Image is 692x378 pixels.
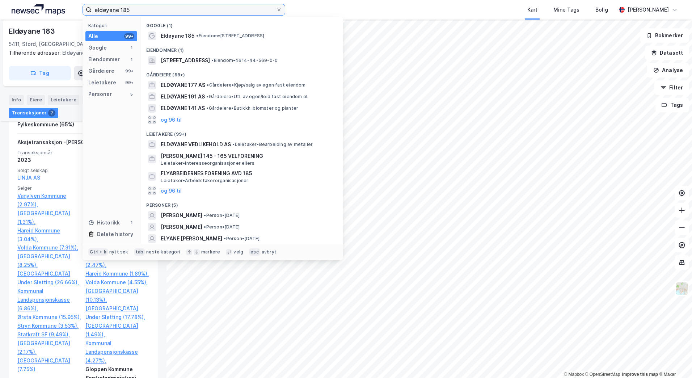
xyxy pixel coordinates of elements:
button: og 96 til [161,115,182,124]
div: Datasett [82,95,109,105]
a: LINJA AS [17,175,40,181]
button: Datasett [645,46,689,60]
span: • [196,33,198,38]
a: [GEOGRAPHIC_DATA] (2.47%), [85,252,149,269]
div: neste kategori [146,249,180,255]
a: [GEOGRAPHIC_DATA] (10.13%), [85,287,149,304]
div: 5 [128,91,134,97]
span: Transaksjonsår [17,150,81,156]
div: 2023 [17,156,81,164]
span: Solgt selskap [17,167,81,173]
button: og 96 til [161,186,182,195]
a: Hareid Kommune (3.04%), [17,226,81,244]
span: [PERSON_NAME] [161,223,202,231]
div: Historikk [88,218,120,227]
div: Eiendommer [88,55,120,64]
span: [PERSON_NAME] [161,211,202,220]
div: Alle [88,32,98,41]
div: avbryt [262,249,277,255]
div: nytt søk [109,249,128,255]
span: FLYARBEIDERNES FORENING AVD 185 [161,169,334,178]
button: Analyse [647,63,689,77]
div: Eldøyane 183 [9,25,56,37]
button: Bokmerker [640,28,689,43]
span: Leietaker • Interesseorganisasjoner ellers [161,160,254,166]
a: [GEOGRAPHIC_DATA] Under Sletting (26.66%), [17,269,81,287]
div: [PERSON_NAME] [628,5,669,14]
span: • [207,82,209,88]
span: Selger [17,185,81,191]
span: Gårdeiere • Butikkh. blomster og planter [206,105,298,111]
span: [PERSON_NAME] 145 - 165 VELFORENING [161,152,334,160]
a: Hareid Kommune (1.89%), [85,269,149,278]
a: Mapbox [564,372,584,377]
div: 99+ [124,33,134,39]
span: • [206,94,208,99]
div: Personer (5) [140,197,343,210]
div: 1 [128,45,134,51]
span: Leietaker • Arbeidstakerorganisasjoner [161,178,248,184]
a: [GEOGRAPHIC_DATA] (1.31%), [17,209,81,226]
span: Eiendom • [STREET_ADDRESS] [196,33,264,39]
div: Ctrl + k [88,248,108,256]
div: Google (1) [140,17,343,30]
a: [GEOGRAPHIC_DATA] (7.75%) [17,356,81,374]
a: Ørsta Kommune (15.95%), [17,313,81,322]
a: Vanylven Kommune (2.97%), [17,192,81,209]
span: Person • [DATE] [204,224,240,230]
div: Mine Tags [553,5,579,14]
a: OpenStreetMap [585,372,620,377]
span: • [206,105,208,111]
div: Leietakere (99+) [140,126,343,139]
span: • [232,142,235,147]
div: markere [201,249,220,255]
span: • [211,58,214,63]
a: [GEOGRAPHIC_DATA] Under Sletting (17.78%), [85,304,149,322]
div: Personer [88,90,112,98]
a: Kommunal Landspensjonskasse (6.86%), [17,287,81,313]
div: Google [88,43,107,52]
div: 99+ [124,80,134,85]
a: Statkraft SF (9.49%), [17,330,81,339]
button: Tag [9,66,71,80]
div: Gårdeiere [88,67,114,75]
div: esc [249,248,260,256]
div: tab [134,248,145,256]
div: Kategori [88,23,137,28]
span: • [204,224,206,230]
div: Leietakere [48,95,79,105]
div: Aksjetransaksjon - [PERSON_NAME] flere [17,138,121,150]
div: Transaksjoner [9,108,58,118]
div: Bolig [595,5,608,14]
span: Gårdeiere • Utl. av egen/leid fast eiendom el. [206,94,308,100]
a: [GEOGRAPHIC_DATA] (8.25%), [17,252,81,269]
input: Søk på adresse, matrikkel, gårdeiere, leietakere eller personer [92,4,276,15]
span: ELDØYANE 141 AS [161,104,205,113]
div: Gårdeiere (99+) [140,66,343,79]
div: Kart [527,5,537,14]
span: ELYANE [PERSON_NAME] [161,234,222,243]
a: Volda Kommune (7.31%), [17,243,81,252]
img: logo.a4113a55bc3d86da70a041830d287a7e.svg [12,4,65,15]
button: Filter [654,80,689,95]
span: [STREET_ADDRESS] [161,56,210,65]
button: Tags [655,98,689,112]
span: • [204,213,206,218]
a: [GEOGRAPHIC_DATA] (2.17%), [17,339,81,356]
span: • [224,236,226,241]
div: velg [233,249,243,255]
div: 99+ [124,68,134,74]
span: ELDØYANE 191 AS [161,92,205,101]
span: Eldøyane 185 [161,31,195,40]
span: Gårdeiere • Kjøp/salg av egen fast eiendom [207,82,305,88]
div: Leietakere [88,78,116,87]
span: Person • [DATE] [224,236,259,241]
img: Z [675,282,689,295]
span: Tilhørende adresser: [9,50,62,56]
div: Eiendommer (1) [140,42,343,55]
span: ELDØYANE VEDLIKEHOLD AS [161,140,231,149]
span: Eiendom • 4614-44-569-0-0 [211,58,278,63]
div: 7 [48,109,55,117]
a: Improve this map [622,372,658,377]
div: Eldøyane 185 [9,49,152,57]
